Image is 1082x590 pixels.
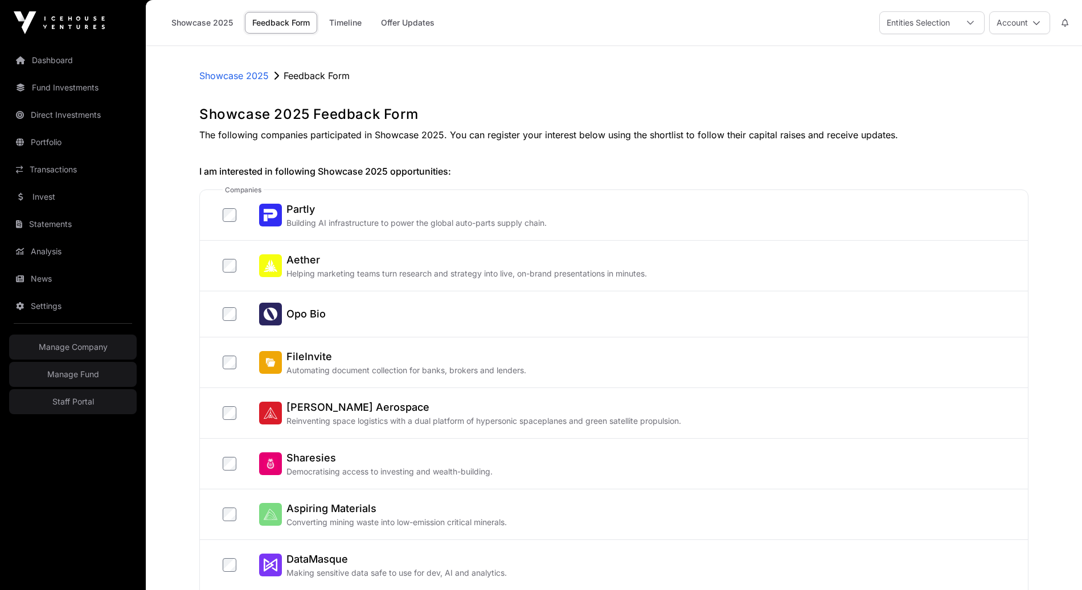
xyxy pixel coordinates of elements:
[223,208,236,222] input: PartlyPartlyBuilding AI infrastructure to power the global auto-parts supply chain.
[286,365,526,376] p: Automating document collection for banks, brokers and lenders.
[199,128,1028,142] p: The following companies participated in Showcase 2025. You can register your interest below using...
[9,184,137,209] a: Invest
[164,12,240,34] a: Showcase 2025
[286,217,547,229] p: Building AI infrastructure to power the global auto-parts supply chain.
[286,551,507,567] h2: DataMasque
[199,69,269,82] a: Showcase 2025
[199,105,1028,123] h1: Showcase 2025 Feedback Form
[259,554,282,576] img: DataMasque
[284,69,350,82] p: Feedback Form
[9,389,137,414] a: Staff Portal
[286,466,493,477] p: Democratising access to investing and wealth-building.
[286,201,547,217] h2: Partly
[9,294,137,319] a: Settings
[9,362,137,387] a: Manage Fund
[223,508,236,521] input: Aspiring MaterialsAspiring MaterialsConverting mining waste into low-emission critical minerals.
[1025,535,1082,590] iframe: Chat Widget
[259,254,282,277] img: Aether
[374,12,442,34] a: Offer Updates
[989,11,1050,34] button: Account
[9,48,137,73] a: Dashboard
[286,349,526,365] h2: FileInvite
[259,303,282,325] img: Opo Bio
[9,239,137,264] a: Analysis
[9,130,137,155] a: Portfolio
[9,157,137,182] a: Transactions
[14,11,105,34] img: Icehouse Ventures Logo
[223,558,236,572] input: DataMasqueDataMasqueMaking sensitive data safe to use for dev, AI and analytics.
[286,450,493,466] h2: Sharesies
[223,457,236,471] input: SharesiesSharesiesDemocratising access to investing and wealth-building.
[286,306,326,322] h2: Opo Bio
[245,12,317,34] a: Feedback Form
[223,259,236,273] input: AetherAetherHelping marketing teams turn research and strategy into live, on-brand presentations ...
[286,517,507,528] p: Converting mining waste into low-emission critical minerals.
[223,406,236,420] input: Dawn Aerospace[PERSON_NAME] AerospaceReinventing space logistics with a dual platform of hyperson...
[286,399,681,415] h2: [PERSON_NAME] Aerospace
[286,415,681,427] p: Reinventing space logistics with a dual platform of hypersonic spaceplanes and green satellite pr...
[286,252,647,268] h2: Aether
[322,12,369,34] a: Timeline
[9,102,137,127] a: Direct Investments
[286,268,647,279] p: Helping marketing teams turn research and strategy into live, on-brand presentations in minutes.
[259,402,282,424] img: Dawn Aerospace
[286,567,507,579] p: Making sensitive data safe to use for dev, AI and analytics.
[223,307,236,321] input: Opo BioOpo Bio
[199,164,1028,178] h2: I am interested in following Showcase 2025 opportunities:
[9,266,137,291] a: News
[223,356,236,369] input: FileInviteFileInviteAutomating document collection for banks, brokers and lenders.
[286,501,507,517] h2: Aspiring Materials
[259,452,282,475] img: Sharesies
[259,503,282,526] img: Aspiring Materials
[9,212,137,237] a: Statements
[223,185,264,195] span: companies
[9,335,137,360] a: Manage Company
[259,351,282,374] img: FileInvite
[880,12,957,34] div: Entities Selection
[259,204,282,226] img: Partly
[9,75,137,100] a: Fund Investments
